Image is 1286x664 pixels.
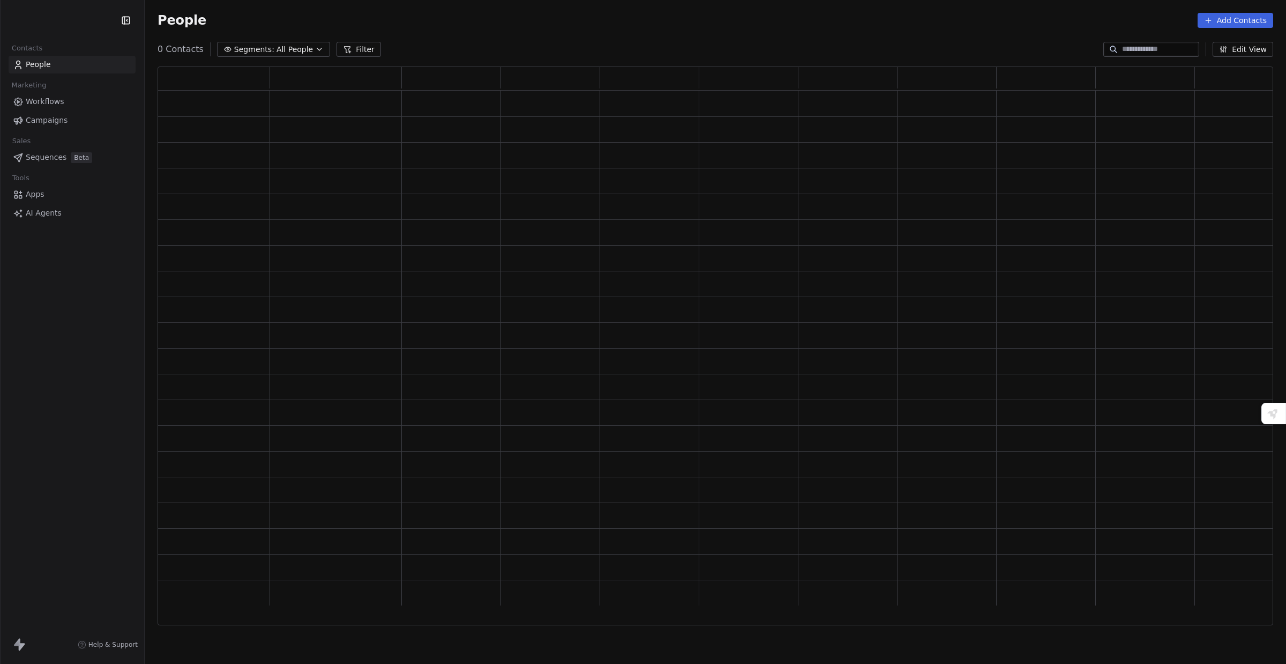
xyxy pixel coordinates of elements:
[234,44,274,55] span: Segments:
[8,133,35,149] span: Sales
[158,43,204,56] span: 0 Contacts
[26,115,68,126] span: Campaigns
[26,152,66,163] span: Sequences
[26,59,51,70] span: People
[9,56,136,73] a: People
[8,170,34,186] span: Tools
[26,96,64,107] span: Workflows
[7,40,47,56] span: Contacts
[1198,13,1273,28] button: Add Contacts
[7,77,51,93] span: Marketing
[276,44,313,55] span: All People
[9,112,136,129] a: Campaigns
[88,640,138,649] span: Help & Support
[337,42,381,57] button: Filter
[78,640,138,649] a: Help & Support
[71,152,92,163] span: Beta
[9,186,136,203] a: Apps
[158,12,206,28] span: People
[9,204,136,222] a: AI Agents
[1213,42,1273,57] button: Edit View
[9,93,136,110] a: Workflows
[26,208,62,219] span: AI Agents
[26,189,44,200] span: Apps
[9,149,136,166] a: SequencesBeta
